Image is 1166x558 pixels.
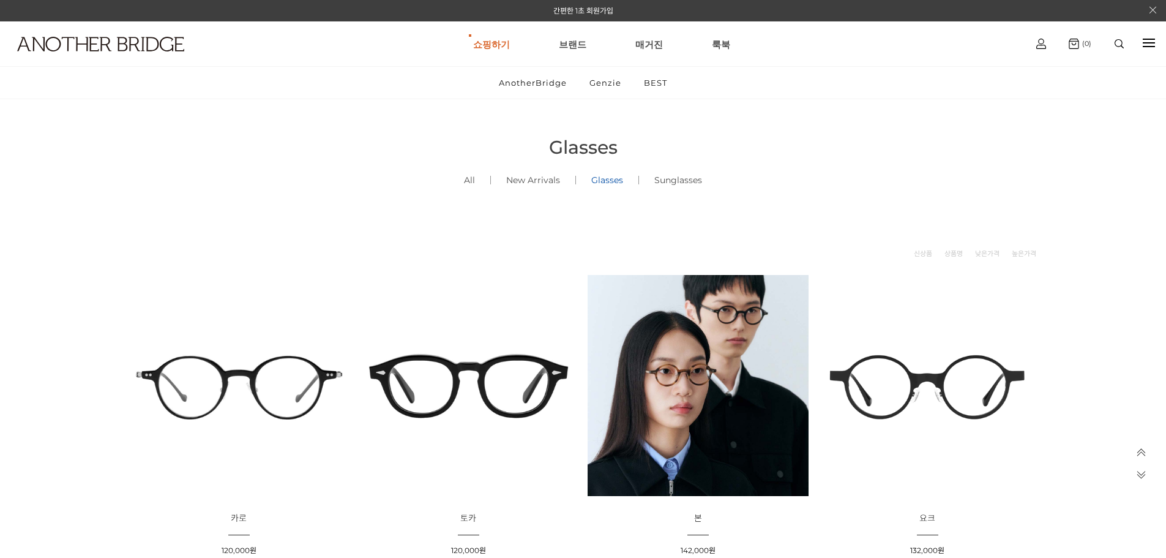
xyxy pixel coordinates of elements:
a: 룩북 [712,22,730,66]
span: 142,000원 [681,546,716,555]
span: 120,000원 [222,546,256,555]
a: 요크 [919,514,935,523]
a: All [449,159,490,201]
img: cart [1036,39,1046,49]
a: 상품명 [944,247,963,260]
img: logo [17,37,184,51]
a: 토카 [460,514,476,523]
a: logo [6,37,181,81]
span: 요크 [919,513,935,524]
a: 높은가격 [1012,247,1036,260]
a: BEST [633,67,678,99]
span: 본 [694,513,702,524]
a: 쇼핑하기 [473,22,510,66]
a: Genzie [579,67,632,99]
img: search [1115,39,1124,48]
img: 토카 아세테이트 뿔테 안경 이미지 [358,275,579,496]
span: (0) [1079,39,1091,48]
span: 카로 [231,513,247,524]
a: 브랜드 [559,22,586,66]
a: 매거진 [635,22,663,66]
span: 토카 [460,513,476,524]
span: Glasses [549,136,618,159]
a: Sunglasses [639,159,717,201]
a: New Arrivals [491,159,575,201]
a: 간편한 1초 회원가입 [553,6,613,15]
a: 신상품 [914,247,932,260]
span: 120,000원 [451,546,486,555]
img: 요크 글라스 - 트렌디한 디자인의 유니크한 안경 이미지 [817,275,1038,496]
a: Glasses [576,159,638,201]
a: 카로 [231,514,247,523]
a: 본 [694,514,702,523]
a: (0) [1069,39,1091,49]
img: cart [1069,39,1079,49]
a: AnotherBridge [488,67,577,99]
a: 낮은가격 [975,247,1000,260]
img: 카로 - 감각적인 디자인의 패션 아이템 이미지 [129,275,349,496]
span: 132,000원 [910,546,944,555]
img: 본 - 동그란 렌즈로 돋보이는 아세테이트 안경 이미지 [588,275,809,496]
